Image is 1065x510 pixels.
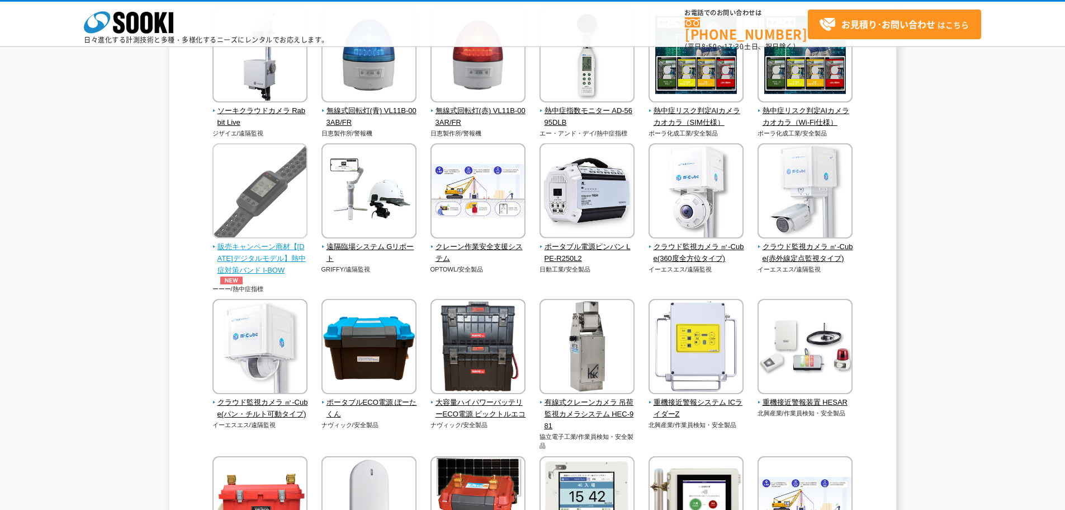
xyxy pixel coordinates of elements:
a: 有線式クレーンカメラ 吊荷監視カメラシステム HEC-981 [539,386,635,432]
p: OPTOWL/安全製品 [430,265,526,274]
a: 無線式回転灯(赤) VL11B-003AR/FR [430,95,526,128]
img: 熱中症リスク判定AIカメラ カオカラ（Wi-Fi仕様） [758,7,853,105]
span: クレーン作業安全支援システム [430,241,526,265]
img: ソーキクラウドカメラ Rabbit Live [212,7,307,105]
span: ポータブル電源ピンバン LPE-R250L2 [539,241,635,265]
span: 無線式回転灯(青) VL11B-003AB/FR [321,105,417,129]
p: 北興産業/作業員検知・安全製品 [649,420,744,430]
strong: お見積り･お問い合わせ [841,17,935,31]
a: 熱中症リスク判定AIカメラ カオカラ（SIM仕様） [649,95,744,128]
img: 無線式回転灯(青) VL11B-003AB/FR [321,7,416,105]
span: 大容量ハイパワーバッテリーECO電源 ビックトルエコ [430,397,526,420]
img: 遠隔臨場システム Gリポート [321,143,416,241]
p: 協立電子工業/作業員検知・安全製品 [539,432,635,451]
span: 熱中症指数モニター AD-5695DLB [539,105,635,129]
span: ソーキクラウドカメラ Rabbit Live [212,105,308,129]
a: 重機接近警報システム ICライダーZ [649,386,744,420]
p: イーエスエス/遠隔監視 [212,420,308,430]
img: 大容量ハイパワーバッテリーECO電源 ビックトルエコ [430,299,526,397]
span: 8:50 [702,41,717,52]
p: GRIFFY/遠隔監視 [321,265,417,274]
a: 重機接近警報装置 HESAR [758,386,853,409]
img: ポータブル電源ピンバン LPE-R250L2 [539,143,635,241]
span: 熱中症リスク判定AIカメラ カオカラ（SIM仕様） [649,105,744,129]
span: 重機接近警報システム ICライダーZ [649,397,744,420]
img: 無線式回転灯(赤) VL11B-003AR/FR [430,7,526,105]
span: クラウド監視カメラ ㎥-Cube(赤外線定点監視タイプ) [758,241,853,265]
img: クラウド監視カメラ ㎥-Cube(パン・チルト可動タイプ) [212,299,307,397]
p: ポーラ化成工業/安全製品 [649,129,744,138]
a: 大容量ハイパワーバッテリーECO電源 ビックトルエコ [430,386,526,420]
p: 日恵製作所/警報機 [321,129,417,138]
p: イーエスエス/遠隔監視 [649,265,744,274]
a: 販売キャンペーン商材【[DATE]デジタルモデル】熱中症対策バンド I-BOWNEW [212,231,308,284]
a: 熱中症リスク判定AIカメラ カオカラ（Wi-Fi仕様） [758,95,853,128]
p: 日々進化する計測技術と多種・多様化するニーズにレンタルでお応えします。 [84,36,329,43]
p: エー・アンド・デイ/熱中症指標 [539,129,635,138]
img: 販売キャンペーン商材【2025年デジタルモデル】熱中症対策バンド I-BOW [212,143,307,241]
a: 無線式回転灯(青) VL11B-003AB/FR [321,95,417,128]
span: 重機接近警報装置 HESAR [758,397,853,409]
p: ーーー/熱中症指標 [212,284,308,294]
a: クラウド監視カメラ ㎥-Cube(赤外線定点監視タイプ) [758,231,853,264]
a: 遠隔臨場システム Gリポート [321,231,417,264]
span: ポータブルECO電源 ぽーたくん [321,397,417,420]
span: 有線式クレーンカメラ 吊荷監視カメラシステム HEC-981 [539,397,635,432]
a: クラウド監視カメラ ㎥-Cube(パン・チルト可動タイプ) [212,386,308,420]
p: 日恵製作所/警報機 [430,129,526,138]
img: NEW [217,277,245,284]
span: クラウド監視カメラ ㎥-Cube(パン・チルト可動タイプ) [212,397,308,420]
p: ジザイエ/遠隔監視 [212,129,308,138]
img: 重機接近警報装置 HESAR [758,299,853,397]
a: 熱中症指数モニター AD-5695DLB [539,95,635,128]
p: ポーラ化成工業/安全製品 [758,129,853,138]
a: お見積り･お問い合わせはこちら [808,10,981,39]
a: [PHONE_NUMBER] [685,17,808,40]
span: 販売キャンペーン商材【[DATE]デジタルモデル】熱中症対策バンド I-BOW [212,241,308,284]
a: クレーン作業安全支援システム [430,231,526,264]
p: ナヴィック/安全製品 [321,420,417,430]
img: クレーン作業安全支援システム [430,143,526,241]
span: はこちら [819,16,969,33]
span: 遠隔臨場システム Gリポート [321,241,417,265]
p: イーエスエス/遠隔監視 [758,265,853,274]
a: ポータブルECO電源 ぽーたくん [321,386,417,420]
p: 北興産業/作業員検知・安全製品 [758,409,853,418]
img: 熱中症リスク判定AIカメラ カオカラ（SIM仕様） [649,7,744,105]
a: クラウド監視カメラ ㎥-Cube(360度全方位タイプ) [649,231,744,264]
span: お電話でのお問い合わせは [685,10,808,16]
span: 17:30 [724,41,744,52]
p: 日動工業/安全製品 [539,265,635,274]
a: ポータブル電源ピンバン LPE-R250L2 [539,231,635,264]
span: 熱中症リスク判定AIカメラ カオカラ（Wi-Fi仕様） [758,105,853,129]
img: 熱中症指数モニター AD-5695DLB [539,7,635,105]
img: クラウド監視カメラ ㎥-Cube(赤外線定点監視タイプ) [758,143,853,241]
span: クラウド監視カメラ ㎥-Cube(360度全方位タイプ) [649,241,744,265]
img: ポータブルECO電源 ぽーたくん [321,299,416,397]
img: クラウド監視カメラ ㎥-Cube(360度全方位タイプ) [649,143,744,241]
span: 無線式回転灯(赤) VL11B-003AR/FR [430,105,526,129]
p: ナヴィック/安全製品 [430,420,526,430]
img: 重機接近警報システム ICライダーZ [649,299,744,397]
a: ソーキクラウドカメラ Rabbit Live [212,95,308,128]
img: 有線式クレーンカメラ 吊荷監視カメラシステム HEC-981 [539,299,635,397]
span: (平日 ～ 土日、祝日除く) [685,41,796,52]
